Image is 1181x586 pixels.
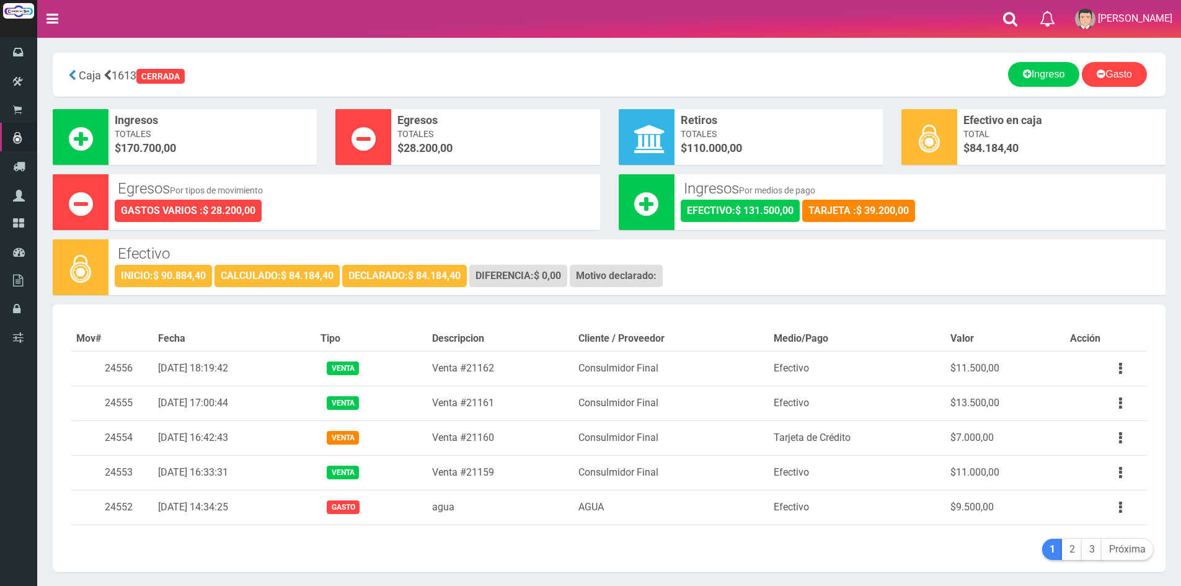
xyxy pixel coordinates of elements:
a: 2 [1062,539,1082,561]
td: Consulmidor Final [573,386,769,420]
img: User Image [1075,9,1095,29]
span: Egresos [397,112,593,128]
th: Cliente / Proveedor [573,327,769,351]
div: INICIO: [115,265,212,287]
td: $11.500,00 [945,351,1065,386]
td: Efectivo [769,386,945,420]
a: 3 [1082,539,1102,561]
h3: Ingresos [684,180,1157,197]
th: Valor [945,327,1065,351]
strong: $ 131.500,00 [735,205,794,216]
span: Retiros [681,112,877,128]
span: $ [397,140,593,156]
td: Consulmidor Final [573,455,769,490]
td: agua [427,490,573,525]
th: Descripcion [427,327,573,351]
td: Venta #21162 [427,351,573,386]
td: Efectivo [769,455,945,490]
a: Gasto [1082,62,1147,87]
span: Ingresos [115,112,311,128]
strong: $ 0,00 [534,270,561,282]
span: Totales [681,128,877,140]
div: 1613 [62,62,427,87]
strong: $ 39.200,00 [856,205,909,216]
span: $ [681,140,877,156]
td: Venta #21161 [427,386,573,420]
font: 170.700,00 [121,141,176,154]
font: 110.000,00 [687,141,742,154]
span: $ [115,140,311,156]
h3: Egresos [118,180,591,197]
span: Venta [327,431,358,444]
td: $13.500,00 [945,386,1065,420]
div: CALCULADO: [215,265,340,287]
img: Logo grande [3,3,34,19]
span: 84.184,40 [970,141,1019,154]
span: Totales [397,128,593,140]
span: Venta [327,466,358,479]
span: Caja [79,69,101,82]
td: 24552 [71,490,153,525]
td: 24556 [71,351,153,386]
td: [DATE] 18:19:42 [153,351,316,386]
td: AGUA [573,490,769,525]
td: Consulmidor Final [573,420,769,455]
td: Consulmidor Final [573,351,769,386]
div: GASTOS VARIOS : [115,200,262,222]
span: Venta [327,396,358,409]
th: Tipo [316,327,427,351]
div: CERRADA [136,69,185,84]
strong: $ 28.200,00 [203,205,255,216]
a: Ingreso [1008,62,1079,87]
b: 1 [1050,543,1055,555]
td: Tarjeta de Crédito [769,420,945,455]
font: 28.200,00 [404,141,453,154]
th: Acción [1065,327,1147,351]
td: Venta #21159 [427,455,573,490]
div: DECLARADO: [342,265,467,287]
span: $ [963,140,1159,156]
div: Motivo declarado: [570,265,663,287]
td: Efectivo [769,351,945,386]
th: Medio/Pago [769,327,945,351]
span: Efectivo en caja [963,112,1159,128]
div: EFECTIVO: [681,200,800,222]
small: Por tipos de movimiento [170,185,263,195]
td: 24554 [71,420,153,455]
td: Efectivo [769,490,945,525]
td: 24555 [71,386,153,420]
div: DIFERENCIA: [469,265,567,287]
h3: Efectivo [118,246,1156,262]
td: [DATE] 17:00:44 [153,386,316,420]
td: $11.000,00 [945,455,1065,490]
td: $9.500,00 [945,490,1065,525]
td: Venta #21160 [427,420,573,455]
td: [DATE] 14:34:25 [153,490,316,525]
th: Fecha [153,327,316,351]
span: [PERSON_NAME] [1098,12,1172,24]
a: Próxima [1102,539,1153,561]
span: Total [963,128,1159,140]
span: Gasto [327,500,359,513]
strong: $ 90.884,40 [153,270,206,282]
strong: $ 84.184,40 [408,270,461,282]
span: Totales [115,128,311,140]
th: Mov# [71,327,153,351]
small: Por medios de pago [739,185,815,195]
td: 24553 [71,455,153,490]
td: [DATE] 16:42:43 [153,420,316,455]
div: TARJETA : [802,200,915,222]
span: Venta [327,362,358,375]
strong: $ 84.184,40 [281,270,334,282]
td: $7.000,00 [945,420,1065,455]
td: [DATE] 16:33:31 [153,455,316,490]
